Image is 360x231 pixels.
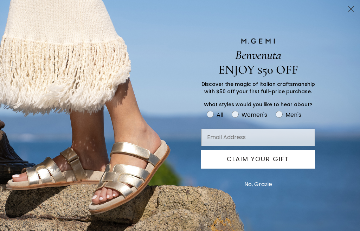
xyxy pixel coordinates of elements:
[201,81,315,95] span: Discover the magic of Italian craftsmanship with $50 off your first full-price purchase.
[240,38,276,44] img: M.GEMI
[241,176,276,193] button: No, Grazie
[217,110,223,119] div: All
[201,129,315,146] input: Email Address
[345,3,357,15] button: Close dialog
[218,62,298,77] span: ENJOY $50 OFF
[201,150,315,169] button: CLAIM YOUR GIFT
[285,110,301,119] div: Men's
[242,110,267,119] div: Women's
[235,48,281,62] span: Benvenuta
[204,101,313,108] span: What styles would you like to hear about?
